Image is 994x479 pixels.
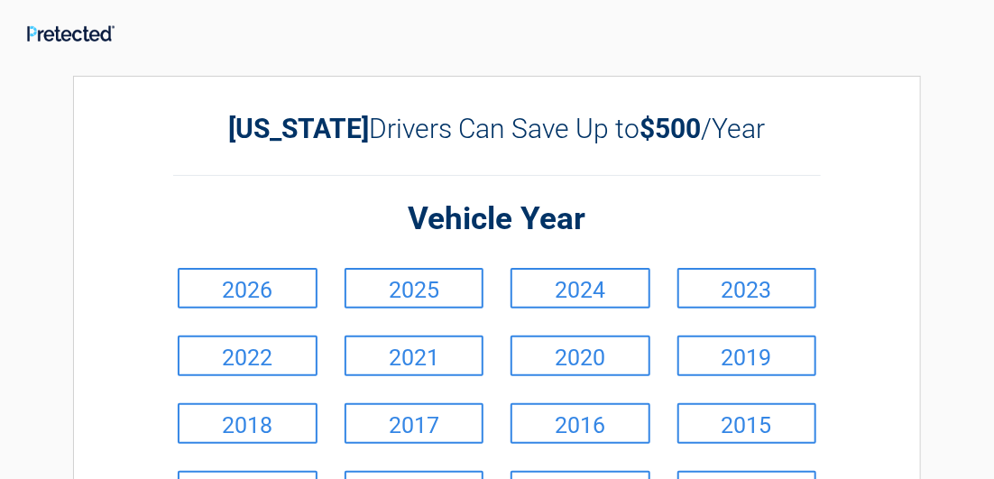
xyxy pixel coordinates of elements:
[511,268,650,309] a: 2024
[511,403,650,444] a: 2016
[178,268,318,309] a: 2026
[511,336,650,376] a: 2020
[345,336,484,376] a: 2021
[27,25,115,41] img: Main Logo
[178,403,318,444] a: 2018
[345,268,484,309] a: 2025
[640,113,702,144] b: $500
[677,336,817,376] a: 2019
[345,403,484,444] a: 2017
[173,198,821,241] h2: Vehicle Year
[229,113,370,144] b: [US_STATE]
[173,113,821,144] h2: Drivers Can Save Up to /Year
[178,336,318,376] a: 2022
[677,403,817,444] a: 2015
[677,268,817,309] a: 2023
